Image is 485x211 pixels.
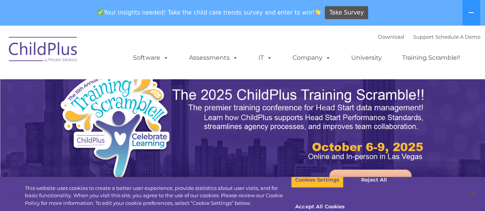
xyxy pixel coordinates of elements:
span: Last name [107,51,130,56]
button: Close [464,185,481,202]
a: Learn More [329,170,411,191]
a: Schedule A Demo [435,34,480,40]
a: Download [378,34,404,40]
span: Phone number [107,82,139,88]
div: This website uses cookies to create a better user experience, provide statistics about user visit... [25,185,291,207]
a: Software [125,50,176,65]
a: Company [285,50,339,65]
a: Training Scramble!! [395,50,468,65]
a: IT [251,50,280,65]
a: Take Survey [325,6,368,20]
button: Cookies Settings [291,172,344,188]
a: University [344,50,390,65]
font: | [378,34,480,40]
img: ChildPlus by Procare Solutions [5,31,82,70]
a: Support [413,34,434,40]
span: Take Survey [329,6,364,20]
img: ✅ [97,9,103,15]
img: 👏 [315,9,321,15]
a: Assessments [181,50,246,65]
button: Reject All [350,172,398,188]
span: Your insights needed! Take the child care trends survey and enter to win! [94,5,324,20]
